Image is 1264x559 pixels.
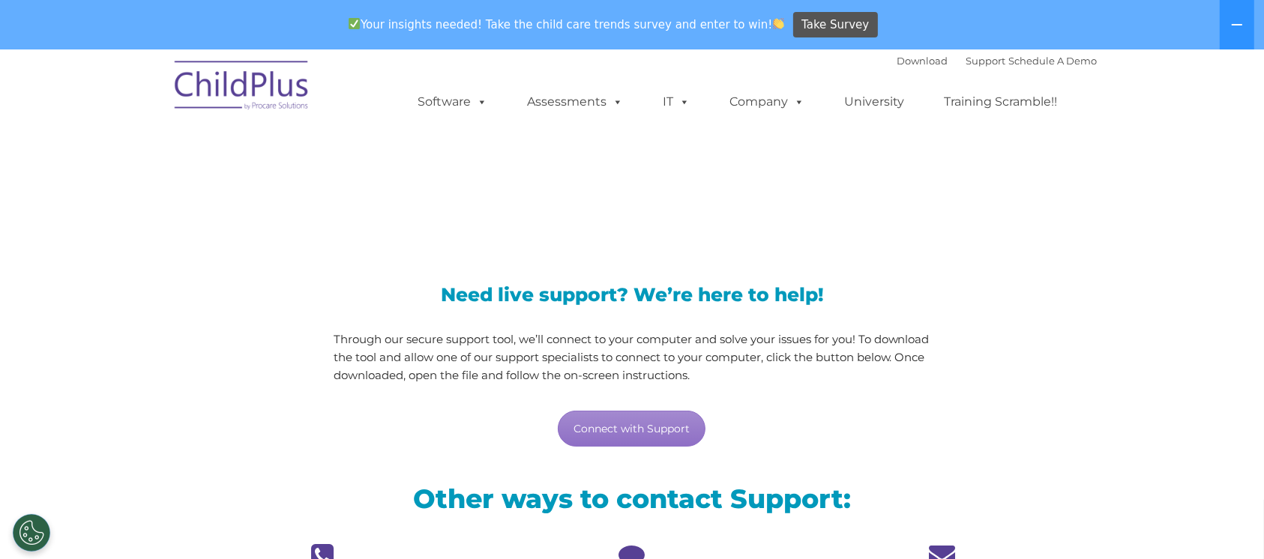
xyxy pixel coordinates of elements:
a: Assessments [512,87,638,117]
a: Support [966,55,1005,67]
img: 👏 [773,18,784,29]
a: Take Survey [793,12,878,38]
span: Take Survey [801,12,869,38]
a: Download [897,55,948,67]
font: | [897,55,1097,67]
a: University [829,87,919,117]
button: Cookies Settings [13,514,50,552]
p: Through our secure support tool, we’ll connect to your computer and solve your issues for you! To... [334,330,931,384]
img: ✅ [349,18,360,29]
span: Your insights needed! Take the child care trends survey and enter to win! [342,10,791,39]
h2: Other ways to contact Support: [178,482,1086,516]
a: Schedule A Demo [1008,55,1097,67]
span: LiveSupport with SplashTop [178,157,739,203]
a: IT [648,87,705,117]
h3: Need live support? We’re here to help! [334,285,931,304]
a: Connect with Support [558,411,705,447]
a: Software [403,87,502,117]
a: Company [714,87,819,117]
img: ChildPlus by Procare Solutions [167,50,317,125]
a: Training Scramble!! [929,87,1072,117]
